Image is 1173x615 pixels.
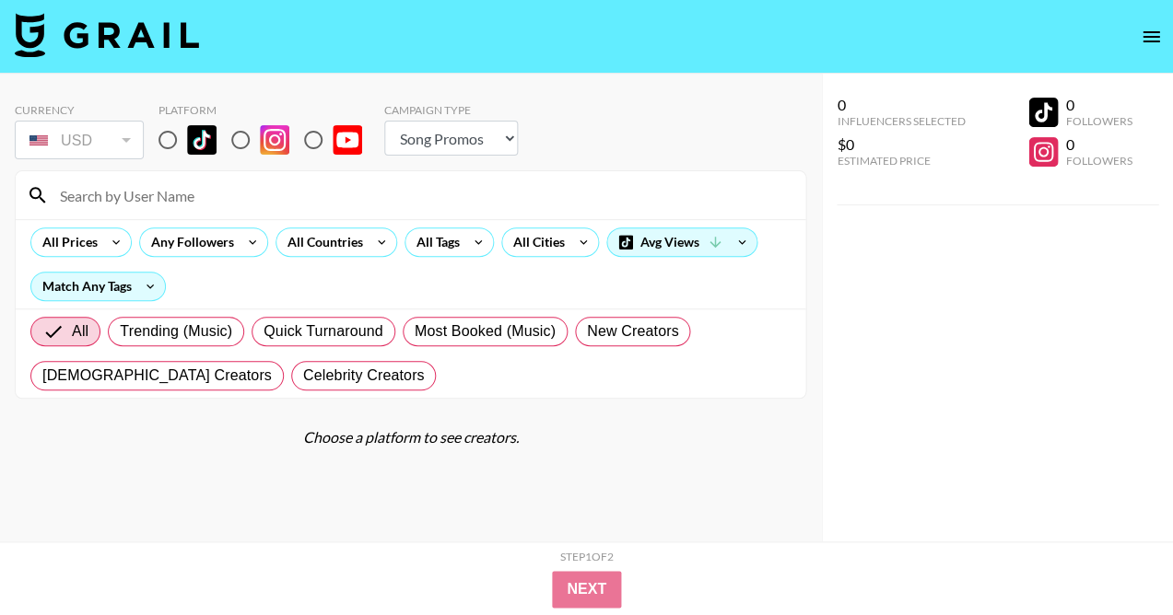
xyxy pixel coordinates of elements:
[502,228,569,256] div: All Cities
[405,228,463,256] div: All Tags
[264,320,383,342] span: Quick Turnaround
[607,228,757,256] div: Avg Views
[552,571,621,608] button: Next
[31,228,101,256] div: All Prices
[1065,135,1132,154] div: 0
[187,125,217,155] img: TikTok
[276,228,367,256] div: All Countries
[72,320,88,342] span: All
[1065,96,1132,114] div: 0
[42,365,272,387] span: [DEMOGRAPHIC_DATA] Creators
[837,96,965,114] div: 0
[15,428,806,447] div: Choose a platform to see creators.
[1081,523,1151,593] iframe: Drift Widget Chat Controller
[15,117,144,163] div: Currency is locked to USD
[384,103,518,117] div: Campaign Type
[415,320,556,342] span: Most Booked (Music)
[260,125,289,155] img: Instagram
[158,103,377,117] div: Platform
[303,365,425,387] span: Celebrity Creators
[15,103,144,117] div: Currency
[120,320,232,342] span: Trending (Music)
[837,114,965,128] div: Influencers Selected
[15,13,199,57] img: Grail Talent
[1132,18,1169,55] button: open drawer
[333,125,362,155] img: YouTube
[49,180,794,210] input: Search by User Name
[1065,154,1132,168] div: Followers
[1065,114,1132,128] div: Followers
[31,273,165,300] div: Match Any Tags
[587,320,679,342] span: New Creators
[18,124,140,157] div: USD
[560,550,614,563] div: Step 1 of 2
[837,154,965,168] div: Estimated Price
[140,228,238,256] div: Any Followers
[837,135,965,154] div: $0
